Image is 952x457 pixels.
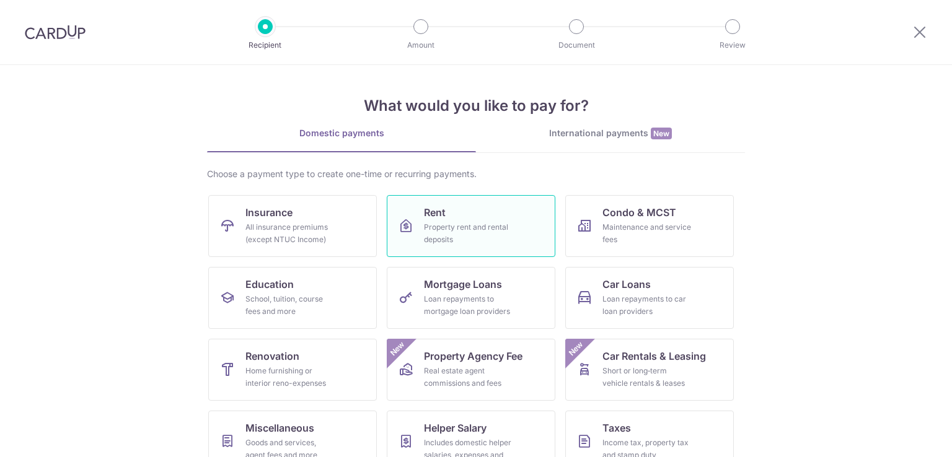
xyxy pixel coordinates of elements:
span: Taxes [602,420,631,435]
div: Property rent and rental deposits [424,221,513,246]
p: Amount [375,39,467,51]
a: Car Rentals & LeasingShort or long‑term vehicle rentals & leasesNew [565,339,734,401]
div: School, tuition, course fees and more [245,293,335,318]
span: Condo & MCST [602,205,676,220]
a: Mortgage LoansLoan repayments to mortgage loan providers [387,267,555,329]
a: RentProperty rent and rental deposits [387,195,555,257]
span: New [387,339,408,359]
span: Car Loans [602,277,651,292]
span: Miscellaneous [245,420,314,435]
a: Condo & MCSTMaintenance and service fees [565,195,734,257]
a: Car LoansLoan repayments to car loan providers [565,267,734,329]
span: Mortgage Loans [424,277,502,292]
div: Home furnishing or interior reno-expenses [245,365,335,390]
span: Rent [424,205,446,220]
div: Loan repayments to car loan providers [602,293,692,318]
a: InsuranceAll insurance premiums (except NTUC Income) [208,195,377,257]
a: Property Agency FeeReal estate agent commissions and feesNew [387,339,555,401]
div: Real estate agent commissions and fees [424,365,513,390]
p: Review [687,39,778,51]
div: All insurance premiums (except NTUC Income) [245,221,335,246]
span: Renovation [245,349,299,363]
span: Car Rentals & Leasing [602,349,706,363]
span: New [651,128,672,139]
p: Recipient [219,39,311,51]
a: RenovationHome furnishing or interior reno-expenses [208,339,377,401]
div: Domestic payments [207,127,476,139]
span: New [566,339,586,359]
div: Loan repayments to mortgage loan providers [424,293,513,318]
span: Helper Salary [424,420,487,435]
p: Document [531,39,622,51]
span: Education [245,277,294,292]
div: Short or long‑term vehicle rentals & leases [602,365,692,390]
div: International payments [476,127,745,140]
div: Maintenance and service fees [602,221,692,246]
img: CardUp [25,25,86,40]
span: Property Agency Fee [424,349,522,363]
div: Choose a payment type to create one-time or recurring payments. [207,168,745,180]
a: EducationSchool, tuition, course fees and more [208,267,377,329]
span: Insurance [245,205,293,220]
h4: What would you like to pay for? [207,95,745,117]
